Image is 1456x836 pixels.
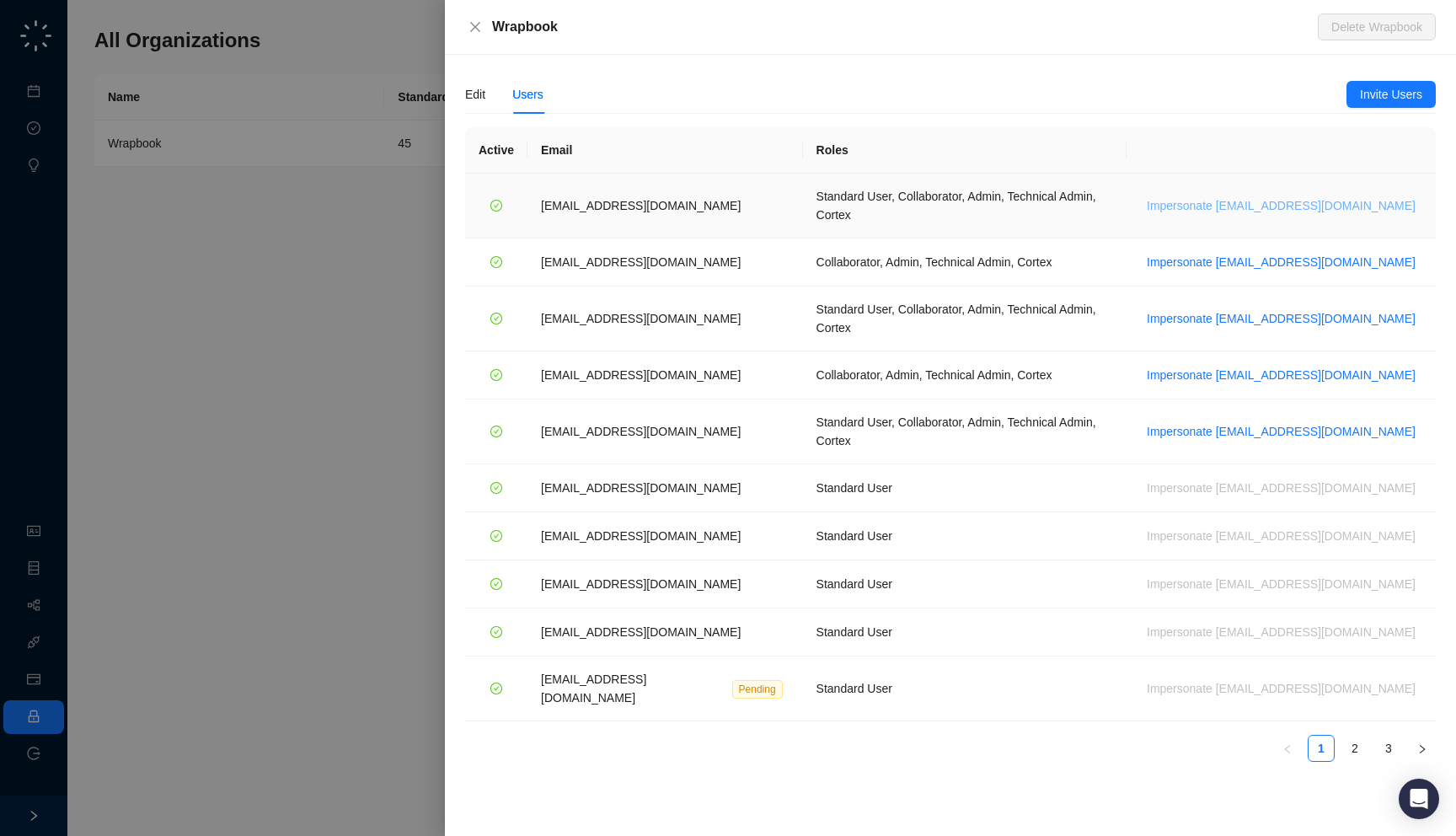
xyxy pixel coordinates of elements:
div: Wrapbook [492,17,1318,37]
li: 1 [1308,735,1335,762]
li: Previous Page [1274,735,1301,762]
span: check-circle [490,256,502,268]
li: 3 [1375,735,1402,762]
span: [EMAIL_ADDRESS][DOMAIN_NAME] [541,255,741,269]
span: [EMAIL_ADDRESS][DOMAIN_NAME] [541,425,741,438]
th: Email [527,127,803,174]
div: Open Intercom Messenger [1399,779,1439,819]
button: Impersonate [EMAIL_ADDRESS][DOMAIN_NAME] [1140,308,1422,329]
span: left [1282,744,1293,754]
button: left [1274,735,1301,762]
td: Standard User, Collaborator, Admin, Technical Admin, Cortex [803,399,1127,464]
button: right [1409,735,1436,762]
li: 2 [1341,735,1368,762]
span: Impersonate [EMAIL_ADDRESS][DOMAIN_NAME] [1147,253,1416,271]
span: Impersonate [EMAIL_ADDRESS][DOMAIN_NAME] [1147,309,1416,328]
span: close [468,20,482,34]
button: Delete Wrapbook [1318,13,1436,40]
td: Collaborator, Admin, Technical Admin, Cortex [803,238,1127,287]
span: check-circle [490,313,502,324]
span: Pending [732,680,783,699]
span: [EMAIL_ADDRESS][DOMAIN_NAME] [541,368,741,382]
span: check-circle [490,426,502,437]
button: Impersonate [EMAIL_ADDRESS][DOMAIN_NAME] [1140,622,1422,642]
td: Standard User, Collaborator, Admin, Technical Admin, Cortex [803,174,1127,238]
span: [EMAIL_ADDRESS][DOMAIN_NAME] [541,577,741,591]
td: Standard User [803,464,1127,512]
a: 1 [1309,736,1334,761]
button: Impersonate [EMAIL_ADDRESS][DOMAIN_NAME] [1140,365,1422,385]
td: Standard User [803,560,1127,608]
td: Standard User [803,512,1127,560]
button: Impersonate [EMAIL_ADDRESS][DOMAIN_NAME] [1140,421,1422,442]
a: 3 [1376,736,1401,761]
span: check-circle [490,200,502,212]
span: [EMAIL_ADDRESS][DOMAIN_NAME] [541,673,646,705]
button: Impersonate [EMAIL_ADDRESS][DOMAIN_NAME] [1140,478,1422,498]
span: check-circle [490,683,502,694]
span: Impersonate [EMAIL_ADDRESS][DOMAIN_NAME] [1147,196,1416,215]
button: Impersonate [EMAIL_ADDRESS][DOMAIN_NAME] [1140,526,1422,546]
button: Impersonate [EMAIL_ADDRESS][DOMAIN_NAME] [1140,574,1422,594]
div: Edit [465,85,485,104]
th: Active [465,127,527,174]
span: [EMAIL_ADDRESS][DOMAIN_NAME] [541,481,741,495]
td: Standard User [803,656,1127,721]
a: 2 [1342,736,1368,761]
td: Standard User, Collaborator, Admin, Technical Admin, Cortex [803,287,1127,351]
td: Collaborator, Admin, Technical Admin, Cortex [803,351,1127,399]
span: Impersonate [EMAIL_ADDRESS][DOMAIN_NAME] [1147,366,1416,384]
span: Invite Users [1360,85,1422,104]
span: right [1417,744,1427,754]
span: check-circle [490,369,502,381]
span: check-circle [490,482,502,494]
button: Close [465,17,485,37]
div: Users [512,85,543,104]
th: Roles [803,127,1127,174]
button: Impersonate [EMAIL_ADDRESS][DOMAIN_NAME] [1140,252,1422,272]
span: check-circle [490,578,502,590]
span: [EMAIL_ADDRESS][DOMAIN_NAME] [541,625,741,639]
span: check-circle [490,626,502,638]
td: Standard User [803,608,1127,656]
button: Impersonate [EMAIL_ADDRESS][DOMAIN_NAME] [1140,678,1422,699]
button: Invite Users [1346,81,1436,108]
li: Next Page [1409,735,1436,762]
span: Impersonate [EMAIL_ADDRESS][DOMAIN_NAME] [1147,422,1416,441]
span: [EMAIL_ADDRESS][DOMAIN_NAME] [541,529,741,543]
span: [EMAIL_ADDRESS][DOMAIN_NAME] [541,312,741,325]
button: Impersonate [EMAIL_ADDRESS][DOMAIN_NAME] [1140,196,1422,216]
span: check-circle [490,530,502,542]
span: [EMAIL_ADDRESS][DOMAIN_NAME] [541,199,741,212]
